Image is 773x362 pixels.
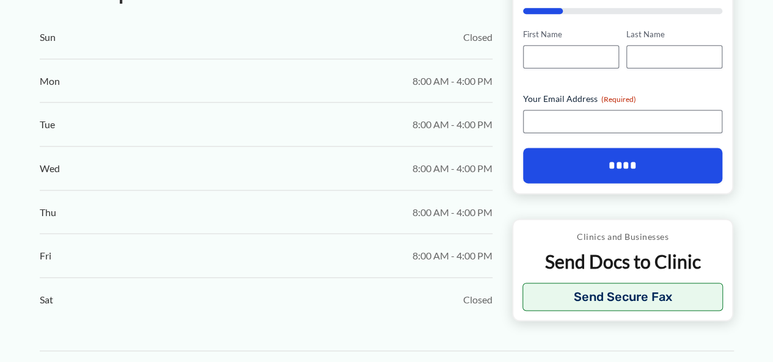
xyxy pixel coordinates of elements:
[40,72,60,90] span: Mon
[40,159,60,178] span: Wed
[601,95,636,104] span: (Required)
[40,203,56,222] span: Thu
[412,203,493,222] span: 8:00 AM - 4:00 PM
[522,250,724,273] p: Send Docs to Clinic
[412,72,493,90] span: 8:00 AM - 4:00 PM
[412,159,493,178] span: 8:00 AM - 4:00 PM
[463,28,493,46] span: Closed
[626,29,722,40] label: Last Name
[523,93,723,105] label: Your Email Address
[412,115,493,134] span: 8:00 AM - 4:00 PM
[523,29,619,40] label: First Name
[40,28,56,46] span: Sun
[40,291,53,309] span: Sat
[40,247,51,265] span: Fri
[412,247,493,265] span: 8:00 AM - 4:00 PM
[40,115,55,134] span: Tue
[522,229,724,245] p: Clinics and Businesses
[522,283,724,311] button: Send Secure Fax
[463,291,493,309] span: Closed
